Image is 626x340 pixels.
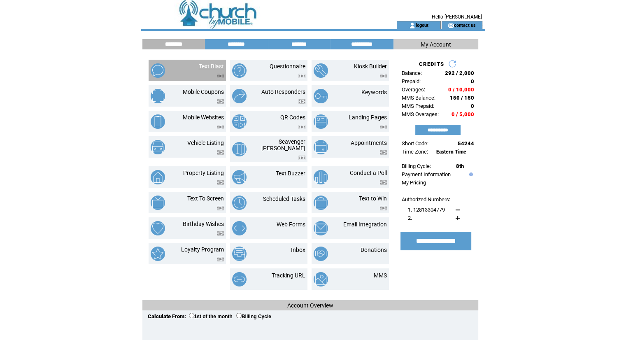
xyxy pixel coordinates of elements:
span: 0 [471,103,474,109]
label: 1st of the month [189,314,233,319]
a: Scavenger [PERSON_NAME] [261,138,305,151]
span: MMS Overages: [402,111,439,117]
span: Overages: [402,86,425,93]
a: Text Blast [199,63,224,70]
img: video.png [217,125,224,129]
input: 1st of the month [189,313,194,318]
img: conduct-a-poll.png [314,170,328,184]
img: video.png [217,206,224,210]
a: Tracking URL [272,272,305,279]
span: MMS Balance: [402,95,435,101]
span: MMS Prepaid: [402,103,434,109]
a: Donations [361,247,387,253]
img: tracking-url.png [232,272,247,286]
img: donations.png [314,247,328,261]
img: video.png [217,74,224,78]
img: qr-codes.png [232,114,247,129]
img: scavenger-hunt.png [232,142,247,156]
img: email-integration.png [314,221,328,235]
span: Balance: [402,70,422,76]
a: Vehicle Listing [187,140,224,146]
img: auto-responders.png [232,89,247,103]
img: inbox.png [232,247,247,261]
span: Eastern Time [436,149,466,155]
span: Calculate From: [148,313,186,319]
a: Birthday Wishes [183,221,224,227]
img: scheduled-tasks.png [232,196,247,210]
a: MMS [374,272,387,279]
img: text-to-screen.png [151,196,165,210]
a: Questionnaire [270,63,305,70]
span: 1. 12813304779 [408,207,445,213]
img: account_icon.gif [409,22,415,29]
span: Prepaid: [402,78,421,84]
img: video.png [217,150,224,155]
a: Text Buzzer [276,170,305,177]
span: 0 / 10,000 [448,86,474,93]
span: 54244 [458,140,474,147]
a: Appointments [351,140,387,146]
a: contact us [454,22,476,28]
a: Property Listing [183,170,224,176]
span: My Account [421,41,451,48]
img: video.png [380,150,387,155]
img: birthday-wishes.png [151,221,165,235]
img: video.png [217,180,224,185]
span: CREDITS [419,61,444,67]
img: kiosk-builder.png [314,63,328,78]
a: Auto Responders [261,88,305,95]
a: logout [415,22,428,28]
img: questionnaire.png [232,63,247,78]
img: video.png [217,231,224,236]
a: Mobile Websites [183,114,224,121]
img: video.png [217,99,224,104]
span: 292 / 2,000 [445,70,474,76]
a: Scheduled Tasks [263,196,305,202]
label: Billing Cycle [236,314,271,319]
a: My Pricing [402,179,426,186]
span: Hello [PERSON_NAME] [432,14,482,20]
span: Authorized Numbers: [402,196,450,203]
img: help.gif [467,172,473,176]
a: Payment Information [402,171,451,177]
img: video.png [298,156,305,160]
img: mobile-websites.png [151,114,165,129]
span: Time Zone: [402,149,428,155]
input: Billing Cycle [236,313,242,318]
img: text-to-win.png [314,196,328,210]
img: contact_us_icon.gif [448,22,454,29]
img: keywords.png [314,89,328,103]
span: Account Overview [287,302,333,309]
img: video.png [380,206,387,210]
a: Text to Win [359,195,387,202]
a: Landing Pages [349,114,387,121]
img: appointments.png [314,140,328,154]
img: vehicle-listing.png [151,140,165,154]
span: 150 / 150 [450,95,474,101]
img: video.png [298,74,305,78]
a: Inbox [291,247,305,253]
img: video.png [380,125,387,129]
img: video.png [298,99,305,104]
span: 0 [471,78,474,84]
img: mms.png [314,272,328,286]
span: 0 / 5,000 [451,111,474,117]
a: Email Integration [343,221,387,228]
a: Keywords [361,89,387,95]
span: Short Code: [402,140,428,147]
span: Billing Cycle: [402,163,431,169]
img: mobile-coupons.png [151,89,165,103]
a: Web Forms [277,221,305,228]
a: Conduct a Poll [350,170,387,176]
img: video.png [217,257,224,261]
img: loyalty-program.png [151,247,165,261]
img: web-forms.png [232,221,247,235]
img: landing-pages.png [314,114,328,129]
a: QR Codes [280,114,305,121]
img: video.png [380,180,387,185]
img: video.png [380,74,387,78]
img: text-buzzer.png [232,170,247,184]
img: video.png [298,125,305,129]
a: Loyalty Program [181,246,224,253]
a: Kiosk Builder [354,63,387,70]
